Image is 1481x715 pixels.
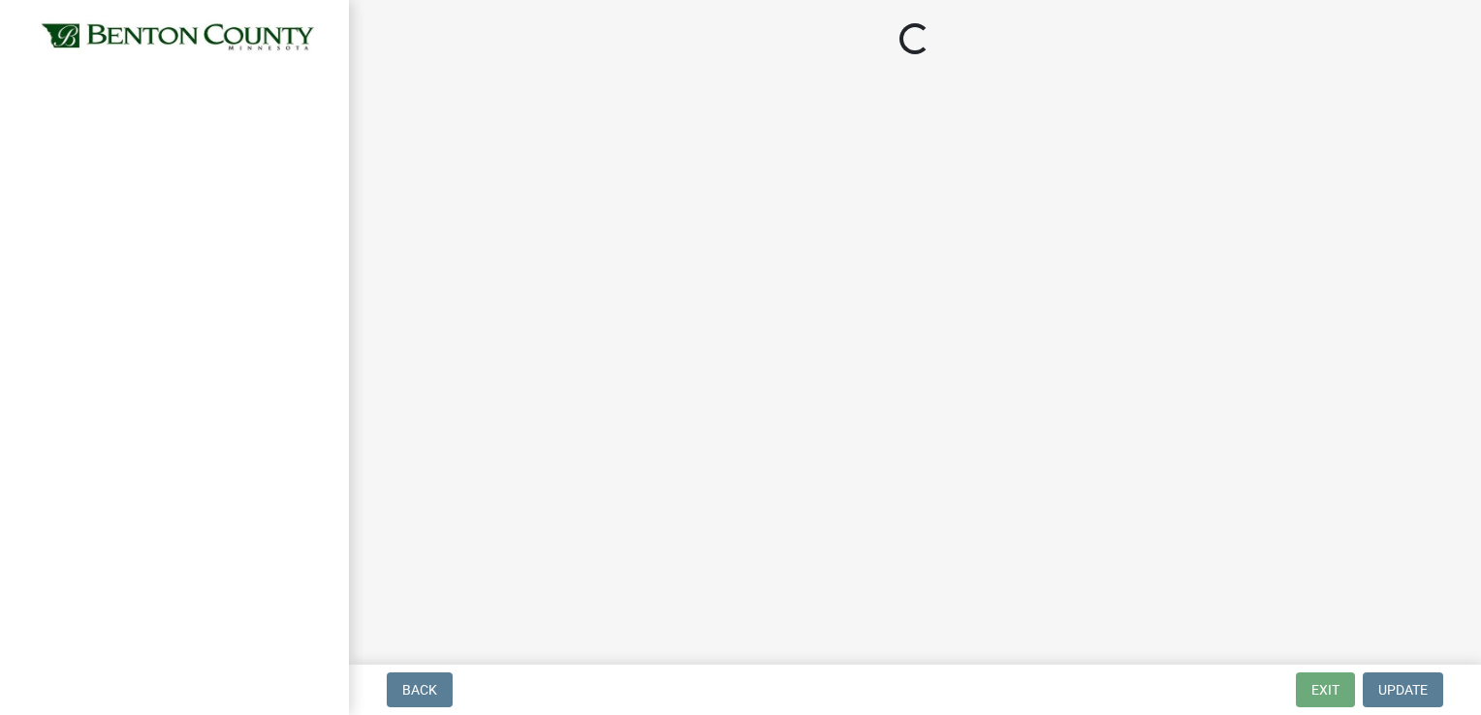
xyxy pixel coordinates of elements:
[1296,672,1355,707] button: Exit
[39,20,318,55] img: Benton County, Minnesota
[1378,682,1428,698] span: Update
[402,682,437,698] span: Back
[1363,672,1443,707] button: Update
[387,672,453,707] button: Back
